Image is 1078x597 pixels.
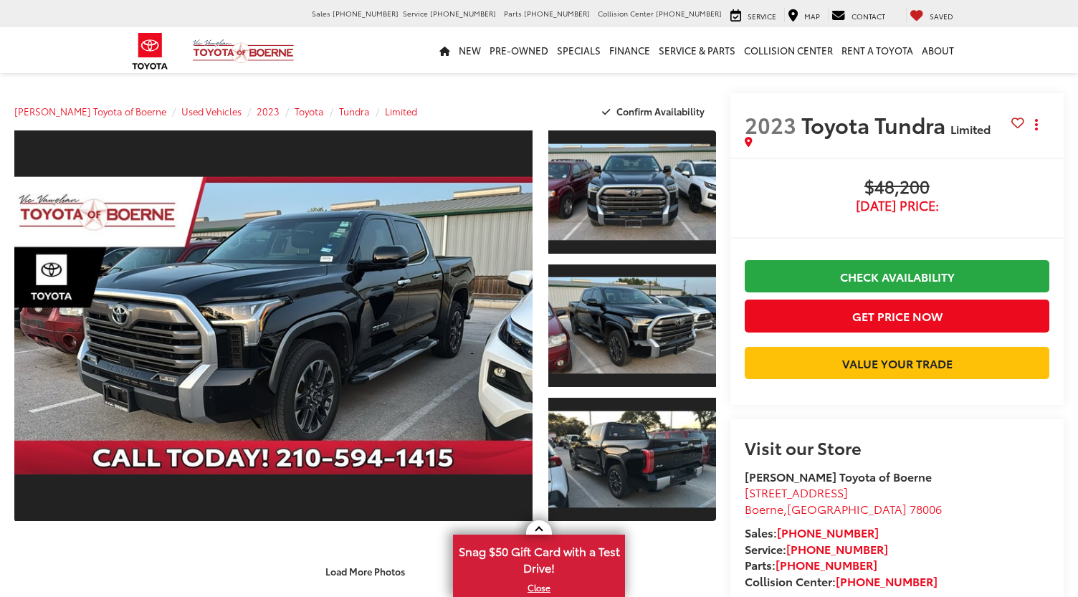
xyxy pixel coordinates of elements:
span: 2023 [745,109,796,140]
a: [PHONE_NUMBER] [777,524,879,540]
span: Confirm Availability [616,105,705,118]
a: Value Your Trade [745,347,1049,379]
button: Actions [1024,112,1049,137]
a: Used Vehicles [181,105,242,118]
a: [PERSON_NAME] Toyota of Boerne [14,105,166,118]
img: 2023 Toyota Tundra Limited [546,143,717,240]
a: Limited [385,105,417,118]
strong: Service: [745,540,888,557]
span: Toyota Tundra [801,109,950,140]
button: Get Price Now [745,300,1049,332]
span: $48,200 [745,177,1049,199]
a: New [454,27,485,73]
span: Parts [504,8,522,19]
a: [PHONE_NUMBER] [836,573,938,589]
a: [PHONE_NUMBER] [776,556,877,573]
a: Collision Center [740,27,837,73]
span: Map [804,11,820,22]
span: 78006 [910,500,942,517]
a: Toyota [295,105,324,118]
a: Service [727,8,780,22]
a: Home [435,27,454,73]
h2: Visit our Store [745,438,1049,457]
a: Expand Photo 0 [14,129,533,522]
img: 2023 Toyota Tundra Limited [9,177,538,474]
span: Contact [852,11,885,22]
span: [STREET_ADDRESS] [745,484,848,500]
img: Toyota [123,28,177,75]
span: Service [403,8,428,19]
a: [PHONE_NUMBER] [786,540,888,557]
a: Expand Photo 1 [548,129,716,255]
a: Tundra [339,105,370,118]
strong: Parts: [745,556,877,573]
img: Vic Vaughan Toyota of Boerne [192,39,295,64]
button: Confirm Availability [594,99,717,124]
strong: Sales: [745,524,879,540]
span: Collision Center [598,8,654,19]
a: Contact [828,8,889,22]
span: Snag $50 Gift Card with a Test Drive! [454,536,624,580]
span: dropdown dots [1035,119,1038,130]
button: Load More Photos [315,559,415,584]
span: Limited [950,120,991,137]
a: Check Availability [745,260,1049,292]
span: Sales [312,8,330,19]
a: Map [784,8,824,22]
span: [GEOGRAPHIC_DATA] [787,500,907,517]
span: Boerne [745,500,783,517]
a: Finance [605,27,654,73]
a: Specials [553,27,605,73]
a: About [917,27,958,73]
img: 2023 Toyota Tundra Limited [546,411,717,508]
span: Service [748,11,776,22]
a: 2023 [257,105,280,118]
span: Saved [930,11,953,22]
a: Expand Photo 3 [548,396,716,522]
span: [PHONE_NUMBER] [333,8,399,19]
img: 2023 Toyota Tundra Limited [546,277,717,374]
a: Pre-Owned [485,27,553,73]
a: Service & Parts: Opens in a new tab [654,27,740,73]
span: [DATE] Price: [745,199,1049,213]
a: Rent a Toyota [837,27,917,73]
a: Expand Photo 2 [548,263,716,389]
span: [PHONE_NUMBER] [524,8,590,19]
span: [PHONE_NUMBER] [430,8,496,19]
strong: [PERSON_NAME] Toyota of Boerne [745,468,932,484]
span: , [745,500,942,517]
span: [PHONE_NUMBER] [656,8,722,19]
a: My Saved Vehicles [906,8,957,22]
strong: Collision Center: [745,573,938,589]
a: [STREET_ADDRESS] Boerne,[GEOGRAPHIC_DATA] 78006 [745,484,942,517]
